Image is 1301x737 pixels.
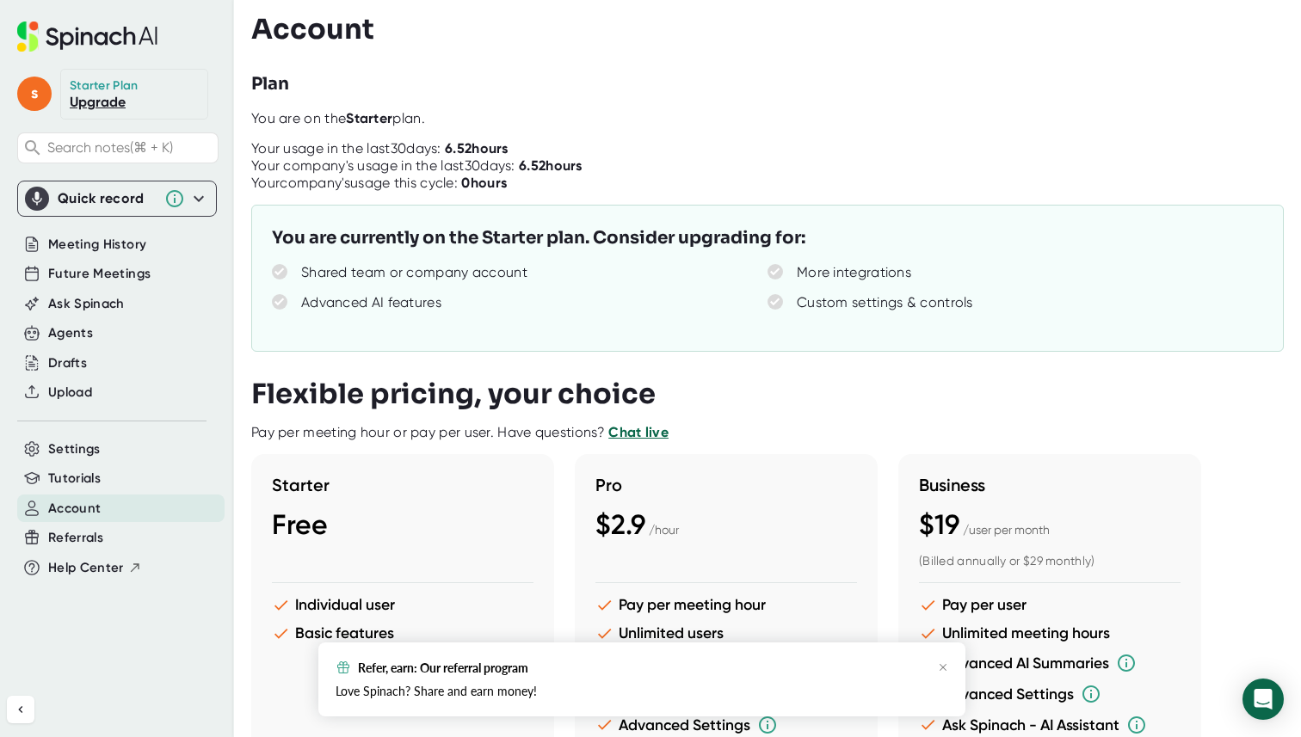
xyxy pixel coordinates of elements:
h3: Flexible pricing, your choice [251,378,656,410]
h3: Business [919,475,1181,495]
b: 0 hours [461,175,507,191]
button: Ask Spinach [48,294,125,314]
div: Starter Plan [70,78,139,94]
li: Advanced AI Summaries [919,653,1181,673]
a: Chat live [608,424,669,440]
div: Open Intercom Messenger [1242,679,1284,720]
button: Drafts [48,353,87,373]
span: / hour [649,523,679,537]
li: Pay per meeting hour [595,596,857,614]
div: Shared team or company account [301,264,527,281]
b: Starter [346,110,392,126]
div: Quick record [25,181,209,216]
button: Account [48,499,101,519]
span: Help Center [48,558,124,578]
h3: Account [251,13,374,46]
li: Pay per user [919,596,1181,614]
div: Advanced AI features [301,294,441,311]
b: 6.52 hours [519,157,583,174]
li: Advanced Settings [595,715,857,735]
div: Quick record [58,190,156,207]
li: Basic features [272,624,533,642]
div: More integrations [797,264,911,281]
div: Your company's usage this cycle: [251,175,507,192]
span: $2.9 [595,508,645,541]
h3: Plan [251,71,289,97]
span: Free [272,508,328,541]
button: Help Center [48,558,142,578]
span: You are on the plan. [251,110,425,126]
h3: You are currently on the Starter plan. Consider upgrading for: [272,225,805,251]
a: Upgrade [70,94,126,110]
li: Advanced Settings [919,684,1181,704]
div: (Billed annually or $29 monthly) [919,554,1181,569]
b: 6.52 hours [445,140,509,157]
span: s [17,77,52,111]
div: Your company's usage in the last 30 days: [251,157,583,175]
li: Individual user [272,596,533,614]
button: Meeting History [48,235,146,255]
span: $19 [919,508,959,541]
button: Future Meetings [48,264,151,284]
span: Search notes (⌘ + K) [47,139,213,156]
div: Custom settings & controls [797,294,973,311]
button: Collapse sidebar [7,696,34,723]
div: Your usage in the last 30 days: [251,140,509,157]
h3: Pro [595,475,857,495]
button: Agents [48,323,93,343]
button: Upload [48,383,92,402]
li: Ask Spinach - AI Assistant [919,715,1181,735]
button: Settings [48,439,101,459]
span: / user per month [963,523,1050,537]
li: Unlimited meeting hours [919,624,1181,642]
li: Unlimited users [595,624,857,642]
button: Referrals [48,528,103,548]
h3: Starter [272,475,533,495]
button: Tutorials [48,469,101,488]
div: Pay per meeting hour or pay per user. Have questions? [251,424,669,441]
